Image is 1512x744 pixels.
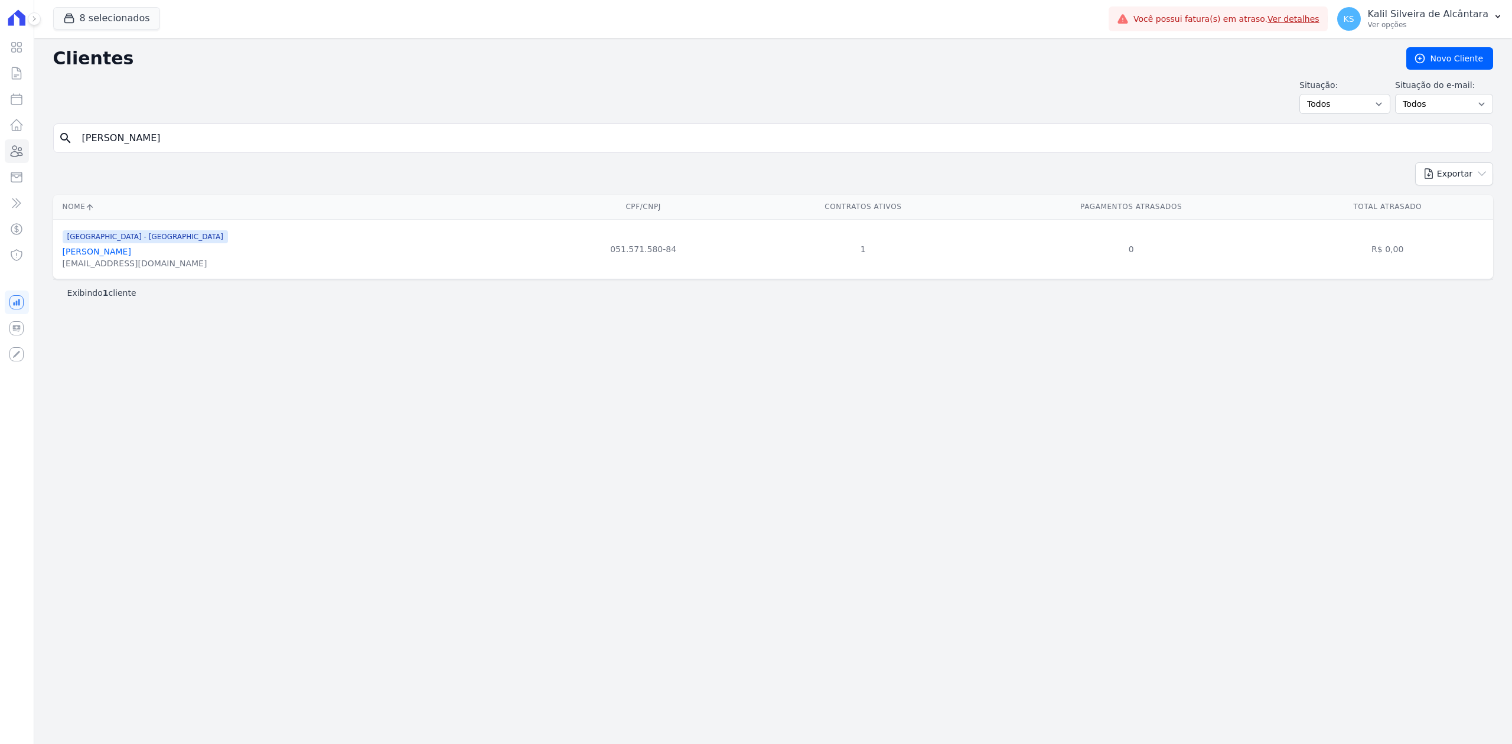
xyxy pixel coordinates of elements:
td: 1 [746,219,980,279]
th: Pagamentos Atrasados [980,195,1282,219]
th: Contratos Ativos [746,195,980,219]
p: Kalil Silveira de Alcântara [1368,8,1488,20]
td: R$ 0,00 [1282,219,1494,279]
span: Você possui fatura(s) em atraso. [1133,13,1319,25]
label: Situação: [1299,79,1390,92]
button: 8 selecionados [53,7,160,30]
label: Situação do e-mail: [1395,79,1493,92]
div: [EMAIL_ADDRESS][DOMAIN_NAME] [63,257,228,269]
th: CPF/CNPJ [540,195,745,219]
h2: Clientes [53,48,1387,69]
b: 1 [103,288,109,298]
span: [GEOGRAPHIC_DATA] - [GEOGRAPHIC_DATA] [63,230,228,243]
a: Ver detalhes [1267,14,1319,24]
span: KS [1344,15,1354,23]
th: Nome [53,195,541,219]
button: KS Kalil Silveira de Alcântara Ver opções [1328,2,1512,35]
td: 051.571.580-84 [540,219,745,279]
p: Exibindo cliente [67,287,136,299]
input: Buscar por nome, CPF ou e-mail [75,126,1488,150]
td: 0 [980,219,1282,279]
p: Ver opções [1368,20,1488,30]
th: Total Atrasado [1282,195,1494,219]
a: [PERSON_NAME] [63,247,131,256]
a: Novo Cliente [1406,47,1493,70]
i: search [58,131,73,145]
button: Exportar [1415,162,1493,185]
